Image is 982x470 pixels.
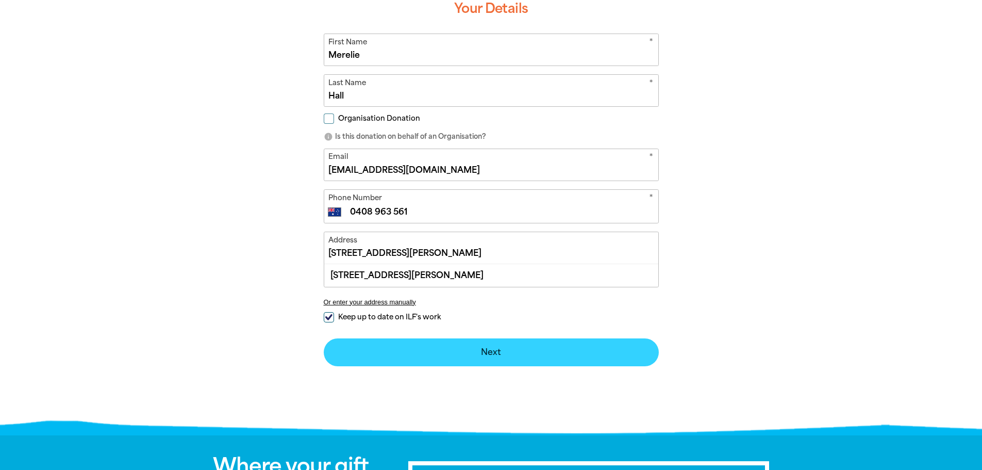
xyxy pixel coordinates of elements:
span: Organisation Donation [338,114,420,123]
p: Is this donation on behalf of an Organisation? [324,132,659,142]
button: Next [324,338,659,366]
button: Or enter your address manually [324,298,659,306]
i: Required [649,192,653,205]
input: Organisation Donation [324,114,334,124]
div: [STREET_ADDRESS][PERSON_NAME] [324,264,658,286]
i: info [324,132,333,141]
span: Keep up to date on ILF's work [338,312,441,322]
input: Keep up to date on ILF's work [324,312,334,322]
